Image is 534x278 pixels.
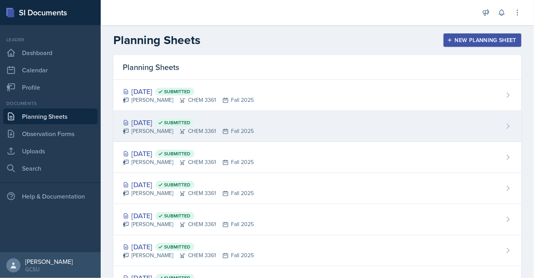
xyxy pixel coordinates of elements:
div: [DATE] [123,179,254,190]
div: [PERSON_NAME] CHEM 3361 Fall 2025 [123,158,254,166]
div: [PERSON_NAME] CHEM 3361 Fall 2025 [123,220,254,228]
a: Observation Forms [3,126,98,142]
div: [PERSON_NAME] [25,258,73,265]
span: Submitted [164,88,190,95]
div: GCSU [25,265,73,273]
div: Planning Sheets [113,55,521,80]
div: [PERSON_NAME] CHEM 3361 Fall 2025 [123,189,254,197]
a: Dashboard [3,45,98,61]
a: [DATE] Submitted [PERSON_NAME]CHEM 3361Fall 2025 [113,111,521,142]
a: Calendar [3,62,98,78]
a: Profile [3,79,98,95]
div: [DATE] [123,210,254,221]
a: [DATE] Submitted [PERSON_NAME]CHEM 3361Fall 2025 [113,80,521,111]
a: Search [3,160,98,176]
div: [DATE] [123,148,254,159]
a: Planning Sheets [3,109,98,124]
div: [PERSON_NAME] CHEM 3361 Fall 2025 [123,96,254,104]
a: [DATE] Submitted [PERSON_NAME]CHEM 3361Fall 2025 [113,142,521,173]
a: Uploads [3,143,98,159]
a: [DATE] Submitted [PERSON_NAME]CHEM 3361Fall 2025 [113,173,521,204]
span: Submitted [164,244,190,250]
div: Help & Documentation [3,188,98,204]
div: [DATE] [123,86,254,97]
h2: Planning Sheets [113,33,200,47]
div: Leader [3,36,98,43]
div: [DATE] [123,241,254,252]
span: Submitted [164,182,190,188]
span: Submitted [164,120,190,126]
span: Submitted [164,151,190,157]
div: New Planning Sheet [449,37,516,43]
a: [DATE] Submitted [PERSON_NAME]CHEM 3361Fall 2025 [113,235,521,266]
span: Submitted [164,213,190,219]
div: [PERSON_NAME] CHEM 3361 Fall 2025 [123,251,254,260]
div: [DATE] [123,117,254,128]
div: Documents [3,100,98,107]
div: [PERSON_NAME] CHEM 3361 Fall 2025 [123,127,254,135]
button: New Planning Sheet [443,33,521,47]
a: [DATE] Submitted [PERSON_NAME]CHEM 3361Fall 2025 [113,204,521,235]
